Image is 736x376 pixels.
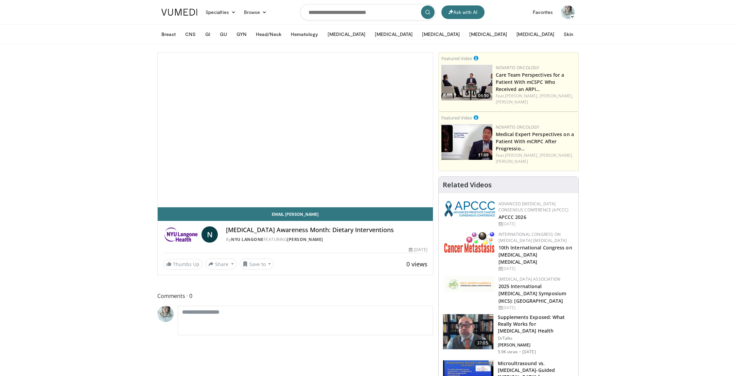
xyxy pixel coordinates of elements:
[498,349,518,355] p: 5.9K views
[498,283,566,304] a: 2025 International [MEDICAL_DATA] Symposium (IKCS): [GEOGRAPHIC_DATA]
[505,152,538,158] a: [PERSON_NAME],
[444,231,495,253] img: 6ff8bc22-9509-4454-a4f8-ac79dd3b8976.png.150x105_q85_autocrop_double_scale_upscale_version-0.2.png
[444,276,495,292] img: fca7e709-d275-4aeb-92d8-8ddafe93f2a6.png.150x105_q85_autocrop_double_scale_upscale_version-0.2.png
[519,349,521,355] div: ·
[323,27,369,41] button: [MEDICAL_DATA]
[418,27,464,41] button: [MEDICAL_DATA]
[498,201,569,213] a: Advanced [MEDICAL_DATA] Consensus Conference (APCCC)
[444,201,495,217] img: 92ba7c40-df22-45a2-8e3f-1ca017a3d5ba.png.150x105_q85_autocrop_double_scale_upscale_version-0.2.png
[157,306,174,322] img: Avatar
[441,5,485,19] button: Ask with AI
[465,27,511,41] button: [MEDICAL_DATA]
[443,314,574,355] a: 37:05 Supplements Exposed: What Really Works for [MEDICAL_DATA] Health DrTalks [PERSON_NAME] 5.9K...
[157,27,180,41] button: Breast
[540,152,573,158] a: [PERSON_NAME],
[201,5,240,19] a: Specialties
[498,336,574,341] p: DrTalks
[406,260,427,268] span: 0 views
[496,93,576,105] div: Feat.
[231,237,264,242] a: NYU Langone
[226,237,427,243] div: By FEATURING
[498,231,567,243] a: International Congress on [MEDICAL_DATA] [MEDICAL_DATA]
[498,342,574,348] p: [PERSON_NAME]
[540,93,573,99] a: [PERSON_NAME],
[441,124,492,160] a: 11:09
[441,55,472,61] small: Featured Video
[158,207,433,221] a: Email [PERSON_NAME]
[498,214,526,220] a: APCCC 2026
[441,124,492,160] img: 918109e9-db38-4028-9578-5f15f4cfacf3.jpg.150x105_q85_crop-smart_upscale.jpg
[474,340,491,346] span: 37:05
[496,65,540,71] a: Novartis Oncology
[498,266,573,272] div: [DATE]
[157,292,433,300] span: Comments 0
[300,4,436,20] input: Search topics, interventions
[232,27,250,41] button: GYN
[441,65,492,100] a: 04:50
[443,314,493,350] img: 649d3fc0-5ee3-4147-b1a3-955a692e9799.150x105_q85_crop-smart_upscale.jpg
[529,5,557,19] a: Favorites
[443,181,492,189] h4: Related Videos
[498,244,572,265] a: 10th International Congress on [MEDICAL_DATA] [MEDICAL_DATA]
[371,27,417,41] button: [MEDICAL_DATA]
[441,65,492,100] img: cad44f18-58c5-46ed-9b0e-fe9214b03651.jpg.150x105_q85_crop-smart_upscale.jpg
[476,93,491,99] span: 04:50
[496,99,528,105] a: [PERSON_NAME]
[498,221,573,227] div: [DATE]
[205,259,237,269] button: Share
[496,131,574,152] a: Medical Expert Perspectives on a Patient With mCRPC After Progressio…
[496,158,528,164] a: [PERSON_NAME]
[512,27,558,41] button: [MEDICAL_DATA]
[287,27,322,41] button: Hematology
[496,124,540,130] a: Novartis Oncology
[498,314,574,334] h3: Supplements Exposed: What Really Works for [MEDICAL_DATA] Health
[498,305,573,311] div: [DATE]
[441,115,472,121] small: Featured Video
[498,276,560,282] a: [MEDICAL_DATA] Association
[561,5,575,19] img: Avatar
[201,27,214,41] button: GI
[522,349,536,355] p: [DATE]
[240,5,271,19] a: Browse
[496,72,564,92] a: Care Team Perspectives for a Patient With mCSPC Who Received an ARPI…
[226,226,427,234] h4: [MEDICAL_DATA] Awareness Month: Dietary Interventions
[201,226,218,243] a: N
[560,27,577,41] button: Skin
[163,226,199,243] img: NYU Langone
[161,9,197,16] img: VuMedi Logo
[216,27,231,41] button: GU
[505,93,538,99] a: [PERSON_NAME],
[252,27,285,41] button: Head/Neck
[409,247,427,253] div: [DATE]
[240,259,274,269] button: Save to
[181,27,199,41] button: CNS
[476,152,491,158] span: 11:09
[158,53,433,207] video-js: Video Player
[496,152,576,165] div: Feat.
[287,237,323,242] a: [PERSON_NAME]
[163,259,203,269] a: Thumbs Up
